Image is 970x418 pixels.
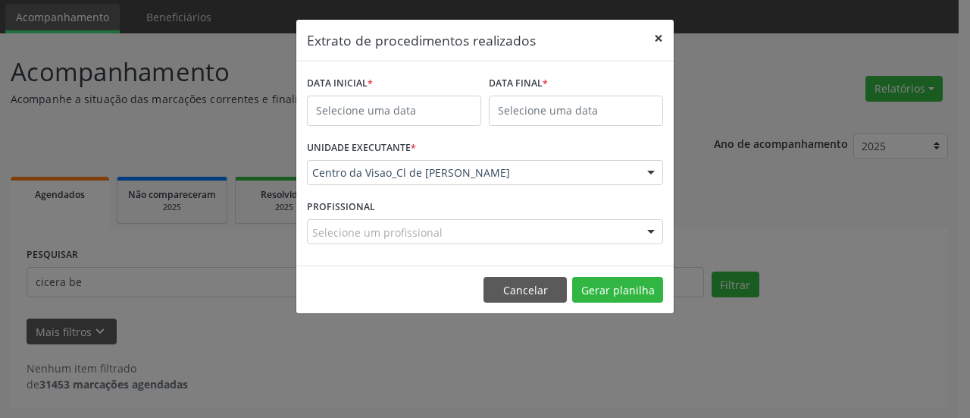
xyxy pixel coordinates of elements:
[307,196,375,219] label: PROFISSIONAL
[489,96,663,126] input: Selecione uma data
[312,225,443,240] span: Selecione um profissional
[307,72,373,96] label: DATA INICIAL
[572,277,663,303] button: Gerar planilha
[483,277,567,303] button: Cancelar
[307,137,416,160] label: UNIDADE EXECUTANTE
[489,72,548,96] label: DATA FINAL
[307,96,481,126] input: Selecione uma data
[312,165,632,181] span: Centro da Visao_Cl de [PERSON_NAME]
[643,20,674,57] button: Close
[307,30,536,50] h5: Extrato de procedimentos realizados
